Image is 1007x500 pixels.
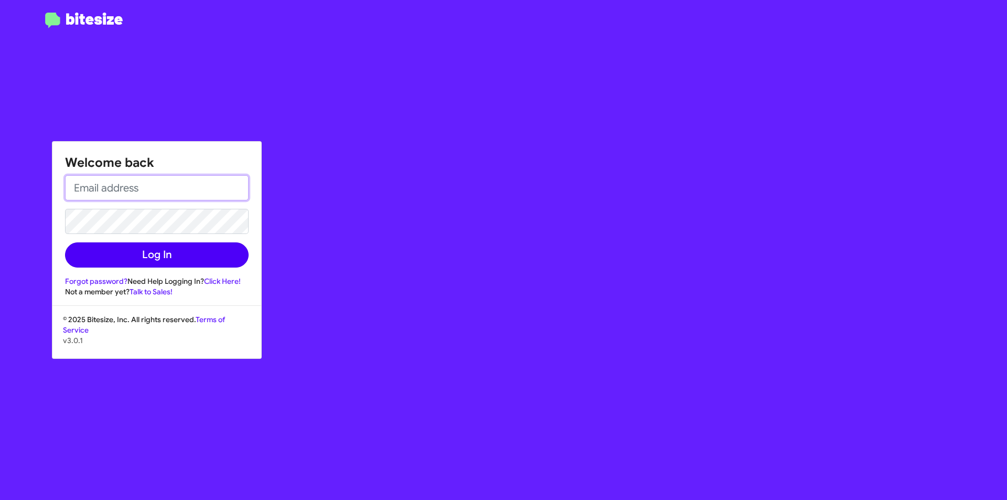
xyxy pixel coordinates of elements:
button: Log In [65,242,249,268]
div: Not a member yet? [65,286,249,297]
p: v3.0.1 [63,335,251,346]
div: Need Help Logging In? [65,276,249,286]
a: Talk to Sales! [130,287,173,296]
div: © 2025 Bitesize, Inc. All rights reserved. [52,314,261,358]
input: Email address [65,175,249,200]
a: Forgot password? [65,276,127,286]
a: Click Here! [204,276,241,286]
h1: Welcome back [65,154,249,171]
